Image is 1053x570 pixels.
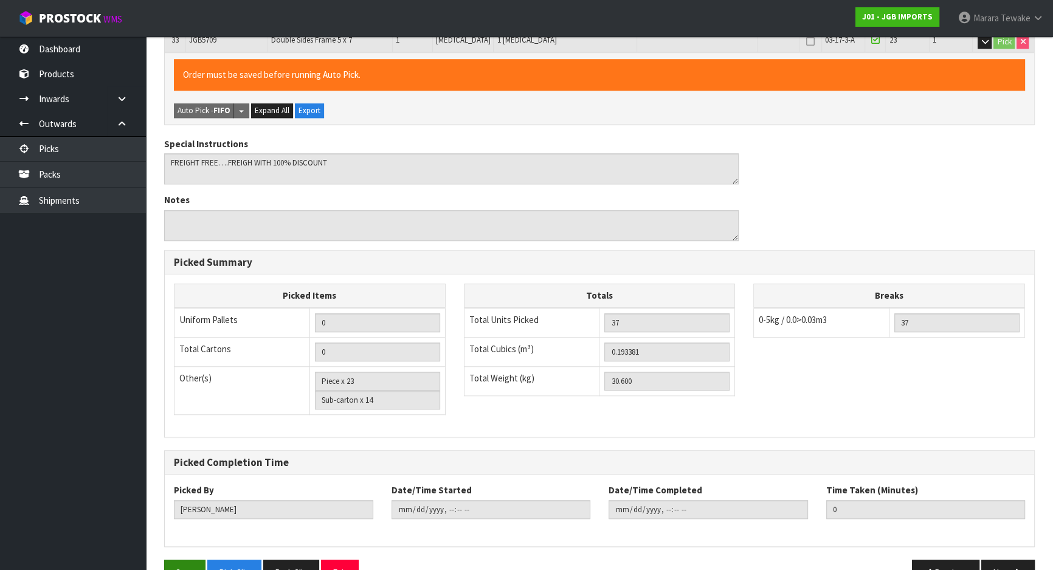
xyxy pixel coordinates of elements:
[18,10,33,26] img: cube-alt.png
[174,308,310,338] td: Uniform Pallets
[271,35,352,45] span: Double Sides Frame 5 x 7
[464,284,735,308] th: Totals
[174,337,310,366] td: Total Cartons
[464,337,599,366] td: Total Cubics (m³)
[174,457,1025,468] h3: Picked Completion Time
[213,105,230,116] strong: FIFO
[174,484,214,496] label: Picked By
[464,308,599,338] td: Total Units Picked
[164,193,190,206] label: Notes
[826,500,1026,519] input: Time Taken
[436,35,490,45] span: [MEDICAL_DATA]
[855,7,939,27] a: J01 - JGB IMPORTS
[609,484,702,496] label: Date/Time Completed
[174,257,1025,268] h3: Picked Summary
[933,35,936,45] span: 1
[251,103,293,118] button: Expand All
[826,484,918,496] label: Time Taken (Minutes)
[993,35,1015,49] button: Pick
[174,103,234,118] button: Auto Pick -FIFO
[174,284,446,308] th: Picked Items
[392,484,472,496] label: Date/Time Started
[189,35,216,45] span: JGB5709
[295,103,324,118] button: Export
[174,366,310,414] td: Other(s)
[315,313,440,332] input: UNIFORM P LINES
[396,35,399,45] span: 1
[973,12,999,24] span: Marara
[862,12,933,22] strong: J01 - JGB IMPORTS
[174,500,373,519] input: Picked By
[825,35,855,45] span: 03-17-3-A
[174,59,1025,90] div: Order must be saved before running Auto Pick.
[255,105,289,116] span: Expand All
[497,35,556,45] span: 1 [MEDICAL_DATA]
[39,10,101,26] span: ProStock
[103,13,122,25] small: WMS
[464,366,599,395] td: Total Weight (kg)
[315,342,440,361] input: OUTERS TOTAL = CTN
[1001,12,1031,24] span: Tewake
[889,35,896,45] span: 23
[759,314,827,325] span: 0-5kg / 0.0>0.03m3
[164,137,248,150] label: Special Instructions
[754,284,1025,308] th: Breaks
[171,35,179,45] span: 33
